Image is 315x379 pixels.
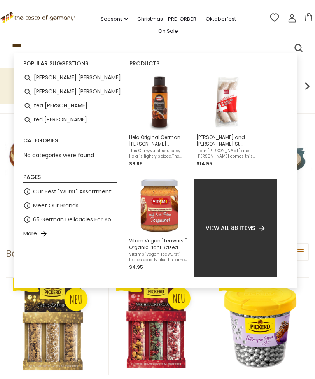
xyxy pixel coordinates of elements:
li: Meet Our Brands [20,198,121,212]
span: This Currywurst sauce by Hela is lightly spiced.The classic among all [PERSON_NAME] ketchups in [... [129,148,190,159]
li: tea wurst [20,99,121,113]
img: Pickerd Silber Pearls Baking Decoration, in Tub, 100g [212,278,309,375]
li: red wurst [20,113,121,127]
span: No categories were found [24,151,94,159]
img: Pickerd "Christmas Magic" Sugar Baking Decoration, 3 pack, 70g [109,278,206,375]
a: On Sale [158,27,178,35]
li: Vitam Vegan "Teawurst" Organic Plant Based Savory Spread, 4.2 oz [126,174,193,274]
div: Instant Search Results [14,53,297,288]
span: Vitam's "Vegan Teawurst" tastes exactly like the famous fine German Teewurst spread, just without... [129,252,190,263]
span: [PERSON_NAME] and [PERSON_NAME] St. [PERSON_NAME] Weisswurst, 10 oz. [196,134,257,147]
li: Schaller and Weber St. Galler Weisswurst, 10 oz. [193,71,261,171]
li: Categories [23,138,117,146]
h1: Baking, Cakes, Desserts [6,248,114,260]
li: Hela Original German Curry Wurst Sauce, 300ml [126,71,193,171]
li: curry wurst [20,71,121,85]
a: Christmas - PRE-ORDER [137,15,196,23]
a: Oktoberfest [206,15,236,23]
img: next arrow [299,78,315,94]
span: Vitam Vegan "Teawurst" Organic Plant Based Savory Spread, 4.2 oz [129,237,190,251]
a: Our Best "Wurst" Assortment: 33 Choices For The Grillabend [33,187,117,196]
a: Hela Mild Currywurst SauceHela Original German [PERSON_NAME] [PERSON_NAME] Sauce, 300mlThis Curry... [129,74,190,168]
img: Pickerd "Gold Magic" Sugar Baking Decoration, 3 pack, 70g [6,278,103,375]
span: Hela Original German [PERSON_NAME] [PERSON_NAME] Sauce, 300ml [129,134,190,147]
a: 65 German Delicacies For Your Charcuterie Board [33,215,117,224]
a: Seasons [101,15,128,23]
span: View all 88 items [206,224,255,232]
img: Schaller and Weber Sankt Galler Wurst [199,74,255,130]
li: Our Best "Wurst" Assortment: 33 Choices For The Grillabend [20,184,121,198]
li: weiss wurst [20,85,121,99]
li: View all 88 items [193,178,277,278]
li: Products [129,61,291,69]
li: More [20,226,121,240]
span: $8.95 [129,160,143,167]
a: Meet Our Brands [33,201,79,210]
span: From [PERSON_NAME] and [PERSON_NAME] comes this pack of 2 authentic, beloved Swiss veal and pork ... [196,148,257,159]
span: $4.95 [129,264,143,270]
li: Popular suggestions [23,61,117,69]
a: Schaller and Weber Sankt Galler Wurst[PERSON_NAME] and [PERSON_NAME] St. [PERSON_NAME] Weisswurst... [196,74,257,168]
span: $14.95 [196,160,212,167]
li: Pages [23,174,117,183]
img: Hela Mild Currywurst Sauce [131,74,188,130]
a: Vitam Vegan "Teawurst" Organic Plant Based Savory Spread, 4.2 ozVitam's "Vegan Teawurst" tastes e... [129,177,190,271]
li: 65 German Delicacies For Your Charcuterie Board [20,212,121,226]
